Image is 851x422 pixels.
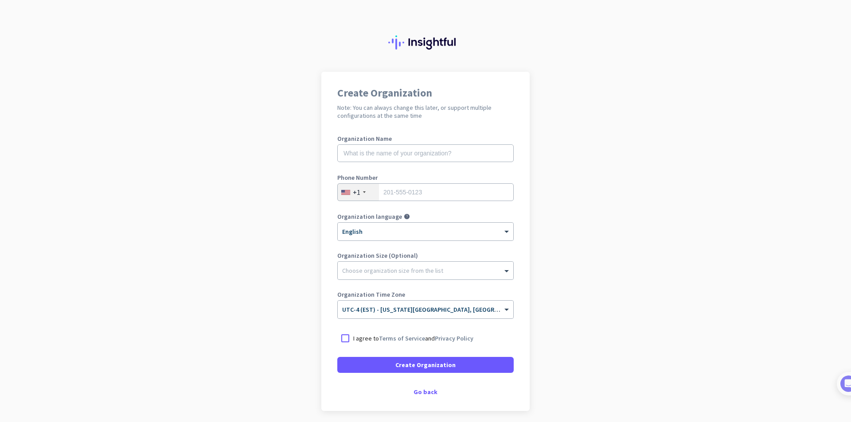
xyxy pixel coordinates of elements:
[337,389,514,395] div: Go back
[337,252,514,259] label: Organization Size (Optional)
[337,291,514,298] label: Organization Time Zone
[337,144,514,162] input: What is the name of your organization?
[337,213,402,220] label: Organization language
[353,334,473,343] p: I agree to and
[395,360,456,369] span: Create Organization
[353,188,360,197] div: +1
[337,357,514,373] button: Create Organization
[337,174,514,181] label: Phone Number
[337,104,514,120] h2: Note: You can always change this later, or support multiple configurations at the same time
[337,183,514,201] input: 201-555-0123
[379,334,425,342] a: Terms of Service
[435,334,473,342] a: Privacy Policy
[404,213,410,220] i: help
[337,88,514,98] h1: Create Organization
[388,35,463,50] img: Insightful
[337,136,514,142] label: Organization Name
